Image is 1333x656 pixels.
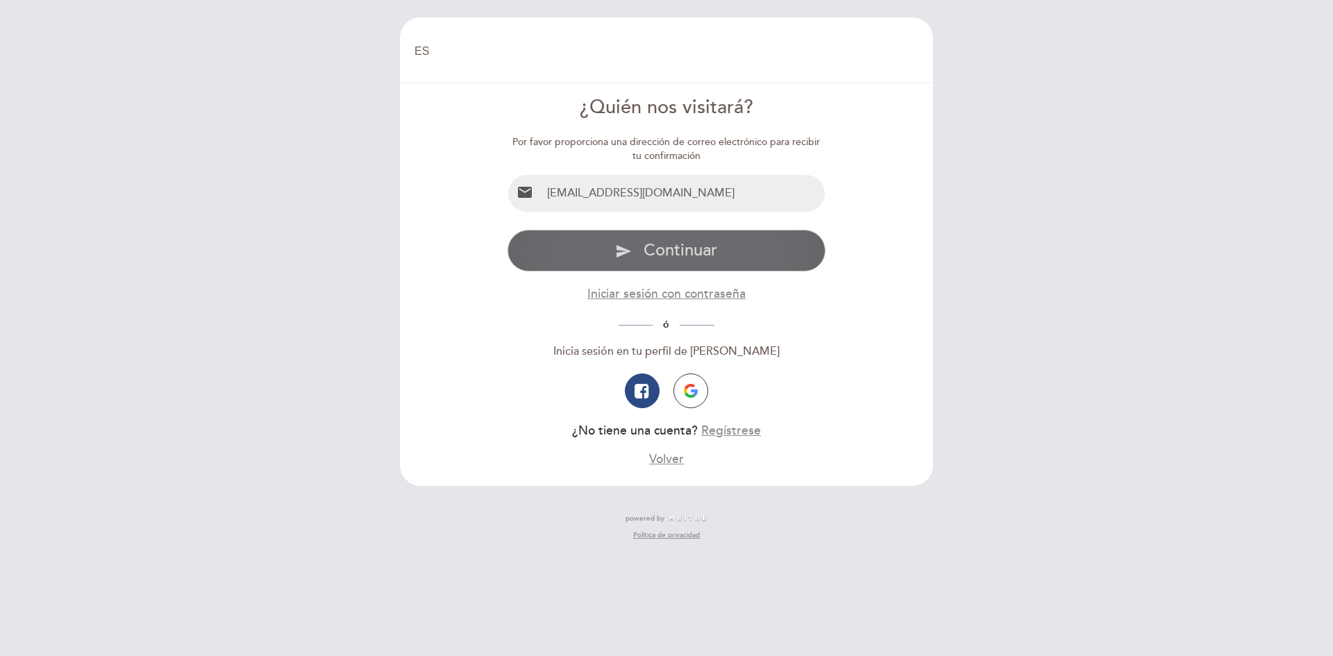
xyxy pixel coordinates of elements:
[626,514,707,523] a: powered by
[542,175,825,212] input: Email
[649,451,684,468] button: Volver
[633,530,700,540] a: Política de privacidad
[653,319,680,330] span: ó
[508,135,826,163] div: Por favor proporciona una dirección de correo electrónico para recibir tu confirmación
[644,240,717,260] span: Continuar
[508,230,826,271] button: send Continuar
[572,423,698,438] span: ¿No tiene una cuenta?
[684,384,698,398] img: icon-google.png
[508,94,826,121] div: ¿Quién nos visitará?
[587,285,746,303] button: Iniciar sesión con contraseña
[626,514,664,523] span: powered by
[517,184,533,201] i: email
[668,515,707,522] img: MEITRE
[701,422,761,439] button: Regístrese
[508,344,826,360] div: Inicia sesión en tu perfil de [PERSON_NAME]
[615,243,632,260] i: send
